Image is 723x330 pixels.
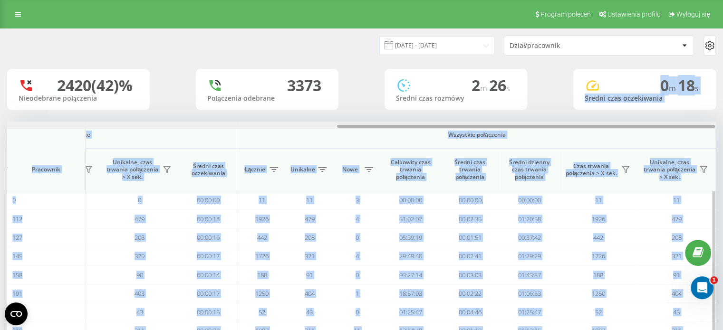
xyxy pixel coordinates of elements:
[669,83,678,94] span: m
[472,75,489,95] span: 2
[564,162,618,177] span: Czas trwania połączenia > X sek.
[305,215,315,223] span: 479
[338,166,362,173] span: Nowe
[500,247,559,265] td: 01:29:29
[356,289,359,298] span: 1
[179,284,238,303] td: 00:00:17
[447,159,492,181] span: Średni czas trwania połączenia
[672,289,682,298] span: 404
[381,191,440,209] td: 00:00:00
[356,196,359,204] span: 3
[179,265,238,284] td: 00:00:14
[243,166,267,173] span: Łącznie
[259,196,265,204] span: 11
[255,215,269,223] span: 1926
[691,276,713,299] iframe: Intercom live chat
[136,271,143,279] span: 90
[12,196,16,204] span: 0
[500,284,559,303] td: 01:06:53
[12,233,22,242] span: 127
[440,247,500,265] td: 00:02:41
[695,83,699,94] span: s
[287,76,321,94] div: 3373
[15,166,77,173] span: Pracownik
[356,271,359,279] span: 0
[138,196,141,204] span: 0
[135,233,145,242] span: 208
[480,83,489,94] span: m
[592,252,605,260] span: 1726
[257,271,267,279] span: 188
[678,75,699,95] span: 18
[356,215,359,223] span: 4
[500,265,559,284] td: 01:43:37
[306,308,313,316] span: 43
[592,215,605,223] span: 1926
[510,42,623,50] div: Dział/pracownik
[356,308,359,316] span: 0
[595,196,602,204] span: 11
[585,94,704,103] div: Średni czas oczekiwania
[356,252,359,260] span: 4
[440,303,500,321] td: 00:04:46
[381,228,440,247] td: 05:39:19
[257,233,267,242] span: 442
[305,233,315,242] span: 208
[500,209,559,228] td: 01:20:58
[290,166,315,173] span: Unikalne
[676,10,710,18] span: Wyloguj się
[305,252,315,260] span: 321
[672,252,682,260] span: 321
[12,215,22,223] span: 112
[57,76,133,94] div: 2420 (42)%
[440,265,500,284] td: 00:03:03
[356,233,359,242] span: 0
[5,302,28,325] button: Open CMP widget
[593,233,603,242] span: 442
[396,94,516,103] div: Średni czas rozmówy
[673,196,680,204] span: 11
[489,75,510,95] span: 26
[607,10,661,18] span: Ustawienia profilu
[207,94,327,103] div: Połączenia odebrane
[672,215,682,223] span: 479
[179,209,238,228] td: 00:00:18
[440,191,500,209] td: 00:00:00
[179,247,238,265] td: 00:00:17
[500,303,559,321] td: 01:25:47
[381,265,440,284] td: 03:27:14
[12,252,22,260] span: 145
[440,209,500,228] td: 00:02:35
[673,308,680,316] span: 43
[259,308,265,316] span: 52
[305,289,315,298] span: 404
[136,308,143,316] span: 43
[255,252,269,260] span: 1726
[381,209,440,228] td: 31:02:07
[440,228,500,247] td: 00:01:51
[179,228,238,247] td: 00:00:16
[12,289,22,298] span: 191
[135,215,145,223] span: 479
[179,191,238,209] td: 00:00:00
[306,196,313,204] span: 11
[179,303,238,321] td: 00:00:15
[506,83,510,94] span: s
[710,276,718,284] span: 1
[388,159,433,181] span: Całkowity czas trwania połączenia
[672,233,682,242] span: 208
[266,131,687,139] span: Wszystkie połączenia
[500,228,559,247] td: 00:37:42
[381,303,440,321] td: 01:25:47
[306,271,313,279] span: 91
[105,159,160,181] span: Unikalne, czas trwania połączenia > X sek.
[595,308,602,316] span: 52
[440,284,500,303] td: 00:02:22
[135,289,145,298] span: 403
[507,159,552,181] span: Średni dzienny czas trwania połączenia
[19,94,138,103] div: Nieodebrane połączenia
[381,284,440,303] td: 18:57:03
[642,159,696,181] span: Unikalne, czas trwania połączenia > X sek.
[500,191,559,209] td: 00:00:00
[255,289,269,298] span: 1250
